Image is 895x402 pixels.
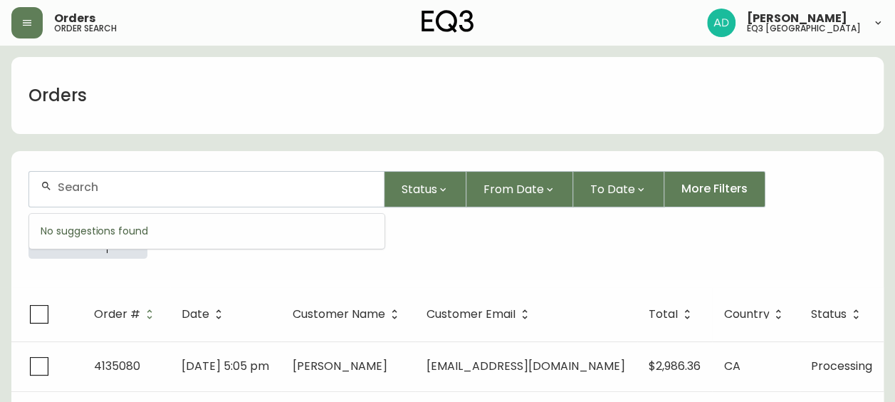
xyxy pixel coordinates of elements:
div: No suggestions found [29,214,384,249]
span: Total [649,310,678,319]
span: [PERSON_NAME] [293,358,387,374]
span: Date [182,308,228,321]
span: Status [402,180,437,198]
h1: Orders [28,83,87,108]
span: Status [811,310,847,319]
span: 4135080 [34,239,101,252]
span: Customer Email [426,310,515,319]
button: Status [384,171,466,207]
img: 308eed972967e97254d70fe596219f44 [707,9,736,37]
h5: eq3 [GEOGRAPHIC_DATA] [747,24,861,33]
span: Order # [94,308,159,321]
span: Customer Email [426,308,534,321]
span: Customer Name [293,308,404,321]
span: More Filters [681,181,748,197]
span: 4135080 [94,358,140,374]
span: $2,986.36 [649,358,701,374]
button: From Date [466,171,573,207]
button: To Date [573,171,664,207]
span: [PERSON_NAME] [747,13,847,24]
span: CA [723,358,740,374]
span: To Date [590,180,635,198]
span: Orders [54,13,95,24]
span: Customer Name [293,310,385,319]
span: Order # [94,310,140,319]
span: Processing [811,358,872,374]
span: Status [811,308,865,321]
img: logo [422,10,474,33]
h5: order search [54,24,117,33]
span: Country [723,308,787,321]
span: From Date [483,180,544,198]
span: [EMAIL_ADDRESS][DOMAIN_NAME] [426,358,625,374]
span: Country [723,310,769,319]
button: More Filters [664,171,765,207]
span: [DATE] 5:05 pm [182,358,269,374]
input: Search [58,180,372,194]
span: Total [649,308,696,321]
span: Date [182,310,209,319]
